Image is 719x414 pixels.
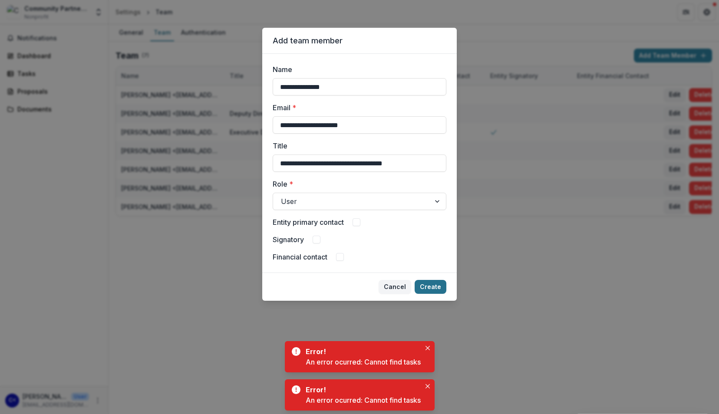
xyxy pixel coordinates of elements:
[262,28,457,54] header: Add team member
[273,252,327,262] label: Financial contact
[273,234,304,245] label: Signatory
[379,280,411,294] button: Cancel
[273,217,344,227] label: Entity primary contact
[306,384,417,395] div: Error!
[415,280,446,294] button: Create
[422,343,433,353] button: Close
[306,395,421,405] div: An error ocurred: Cannot find tasks
[306,357,421,367] div: An error ocurred: Cannot find tasks
[422,381,433,391] button: Close
[306,346,417,357] div: Error!
[273,141,441,151] label: Title
[273,179,441,189] label: Role
[273,64,441,75] label: Name
[273,102,441,113] label: Email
